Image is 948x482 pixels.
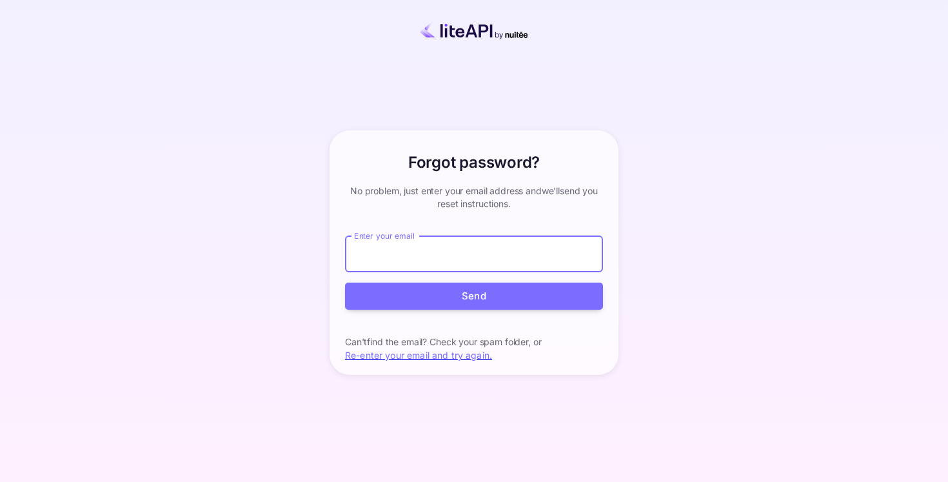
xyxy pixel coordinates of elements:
[408,151,540,174] h6: Forgot password?
[354,230,415,241] label: Enter your email
[345,283,603,310] button: Send
[345,336,603,348] p: Can't find the email? Check your spam folder, or
[345,185,603,210] p: No problem, just enter your email address and we'll send you reset instructions.
[345,350,492,361] a: Re-enter your email and try again.
[400,21,548,39] img: liteapi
